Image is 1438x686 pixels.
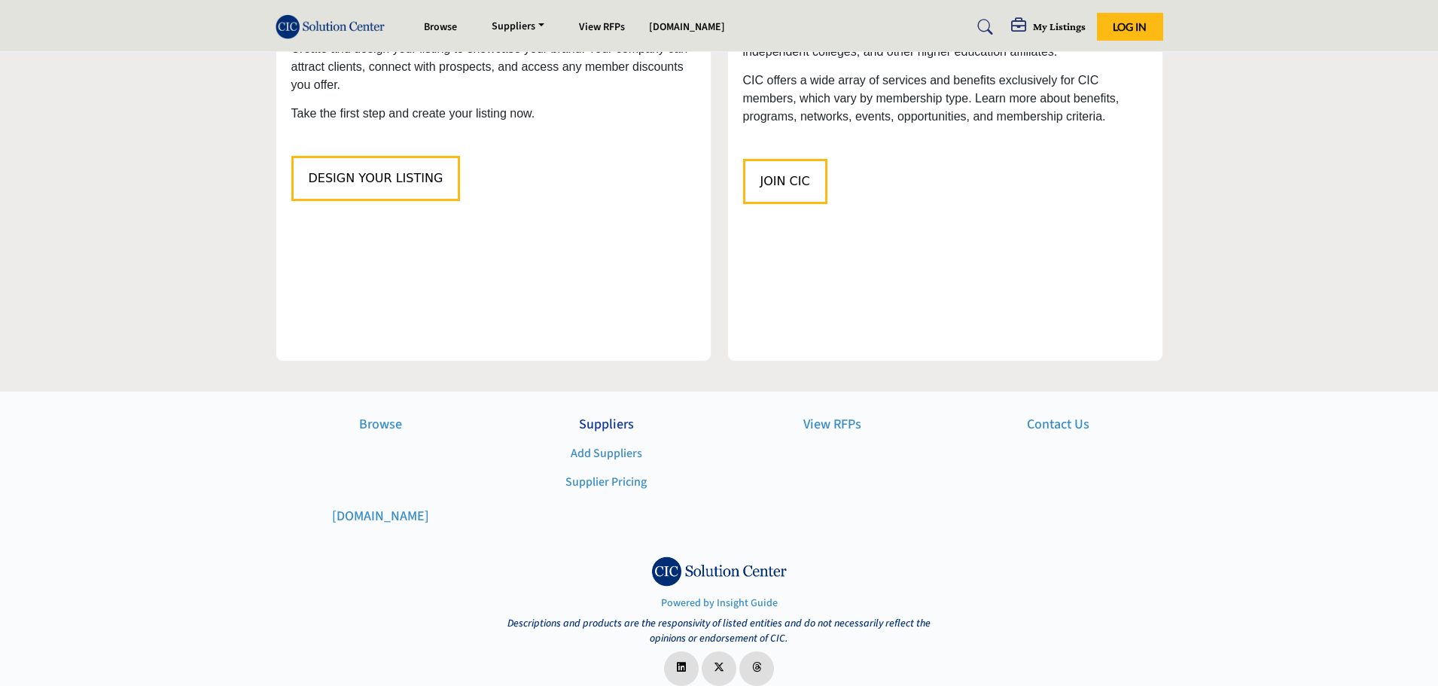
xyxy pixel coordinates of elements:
[481,17,555,38] a: Suppliers
[276,506,486,526] a: [DOMAIN_NAME]
[963,15,1003,39] a: Search
[571,445,642,462] a: Add Suppliers
[651,556,787,587] img: No Site Logo
[291,107,535,120] span: Take the first step and create your listing now.
[1033,20,1086,33] h5: My Listings
[661,596,778,611] a: Powered by Insight Guide
[579,20,625,35] a: View RFPs
[276,14,393,39] img: Site Logo
[507,616,931,646] em: Descriptions and products are the responsivity of listed entities and do not necessarily reflect ...
[424,20,457,35] a: Browse
[743,9,1128,58] span: The Council of Independent Colleges is an association of more than 700 nonprofit independent coll...
[309,171,443,185] span: Design Your Listing
[501,414,711,434] a: Suppliers
[291,42,688,91] span: Create and design your listing to showcase your brand. Your company can attract clients, connect ...
[953,414,1163,434] a: Contact Us
[743,74,1120,123] span: CIC offers a wide array of services and benefits exclusively for CIC members, which vary by membe...
[291,156,461,201] button: Design Your Listing
[649,20,725,35] a: [DOMAIN_NAME]
[743,159,827,204] button: Join CIC
[702,651,736,686] a: Twitter Link
[664,651,699,686] a: LinkedIn Link
[1097,13,1163,41] button: Log In
[760,174,810,188] span: Join CIC
[565,474,647,490] a: Supplier Pricing
[727,414,937,434] a: View RFPs
[1113,20,1147,33] span: Log In
[1011,18,1086,36] div: My Listings
[276,414,486,434] a: Browse
[739,651,774,686] a: Threads Link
